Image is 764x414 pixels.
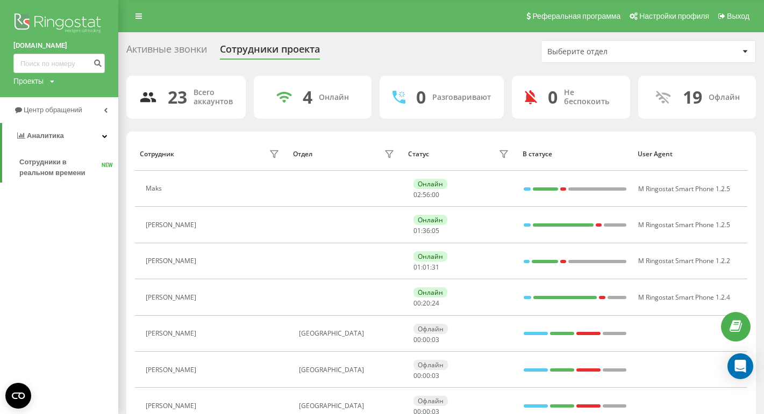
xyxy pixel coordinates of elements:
div: Выберите отдел [547,47,676,56]
button: Open CMP widget [5,383,31,409]
div: : : [413,264,439,271]
div: 4 [303,87,312,107]
span: M Ringostat Smart Phone 1.2.5 [638,184,730,193]
div: Разговаривают [432,93,491,102]
span: M Ringostat Smart Phone 1.2.4 [638,293,730,302]
div: [PERSON_NAME] [146,257,199,265]
span: M Ringostat Smart Phone 1.2.5 [638,220,730,229]
div: 19 [683,87,702,107]
span: 00 [413,299,421,308]
div: Maks [146,185,165,192]
span: Выход [727,12,749,20]
span: 00 [413,371,421,380]
div: [GEOGRAPHIC_DATA] [299,366,397,374]
div: Статус [408,150,429,158]
span: 56 [423,190,430,199]
div: 0 [548,87,558,107]
span: 24 [432,299,439,308]
span: Реферальная программа [532,12,620,20]
input: Поиск по номеру [13,54,105,73]
span: Сотрудники в реальном времени [19,157,102,178]
div: Офлайн [413,360,448,370]
div: Онлайн [413,251,447,262]
div: [PERSON_NAME] [146,221,199,229]
span: 03 [432,371,439,380]
span: Центр обращений [24,106,82,114]
div: Всего аккаунтов [194,88,233,106]
div: 0 [416,87,426,107]
a: [DOMAIN_NAME] [13,40,105,51]
div: : : [413,300,439,307]
div: Активные звонки [126,43,207,60]
div: Сотрудники проекта [220,43,320,60]
div: [GEOGRAPHIC_DATA] [299,330,397,337]
div: Офлайн [413,324,448,334]
div: User Agent [638,150,742,158]
div: Онлайн [413,287,447,297]
span: 20 [423,299,430,308]
span: 00 [423,371,430,380]
span: M Ringostat Smart Phone 1.2.2 [638,256,730,265]
img: Ringostat logo [13,11,105,38]
span: 00 [432,190,439,199]
div: Офлайн [413,396,448,406]
div: В статусе [523,150,627,158]
span: 01 [413,226,421,235]
div: 23 [168,87,187,107]
div: Не беспокоить [564,88,617,106]
div: Онлайн [413,179,447,189]
span: Аналитика [27,132,64,140]
div: Open Intercom Messenger [727,353,753,379]
div: Проекты [13,76,44,86]
div: Офлайн [709,93,740,102]
div: : : [413,227,439,235]
div: [PERSON_NAME] [146,366,199,374]
div: Отдел [293,150,312,158]
div: : : [413,191,439,199]
a: Аналитика [2,123,118,149]
span: 01 [423,263,430,272]
div: [PERSON_NAME] [146,402,199,410]
div: : : [413,372,439,380]
span: Настройки профиля [639,12,709,20]
span: 31 [432,263,439,272]
span: 01 [413,263,421,272]
div: Сотрудник [140,150,174,158]
a: Сотрудники в реальном времениNEW [19,152,118,183]
div: [PERSON_NAME] [146,330,199,337]
div: [PERSON_NAME] [146,294,199,301]
span: 00 [423,335,430,344]
span: 02 [413,190,421,199]
div: [GEOGRAPHIC_DATA] [299,402,397,410]
div: : : [413,336,439,344]
span: 03 [432,335,439,344]
span: 00 [413,335,421,344]
div: Онлайн [413,215,447,225]
div: Онлайн [319,93,349,102]
span: 05 [432,226,439,235]
span: 36 [423,226,430,235]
